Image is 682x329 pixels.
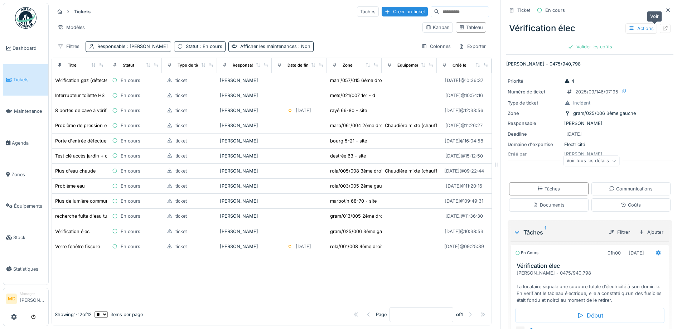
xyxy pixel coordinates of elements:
a: Statistiques [3,253,48,285]
div: Équipement [397,62,421,68]
div: ticket [175,168,187,174]
strong: Tickets [71,8,93,15]
div: Plus d'eau chaude [55,168,96,174]
div: Titre [68,62,77,68]
div: En cours [121,243,140,250]
div: Colonnes [418,41,454,52]
div: Filtres [54,41,83,52]
div: ticket [175,122,187,129]
div: Filtrer [606,227,633,237]
div: [PERSON_NAME] [220,213,269,219]
span: Dashboard [13,45,45,52]
span: : En cours [198,44,222,49]
div: Domaine d'expertise [508,141,561,148]
div: [PERSON_NAME] [220,137,269,144]
div: Modèles [54,22,88,33]
div: [DATE] @ 09:22:44 [444,168,484,174]
div: bourg 5-21 - site [330,137,367,144]
a: Maintenance [3,96,48,127]
div: Vérification élec [55,228,90,235]
img: Badge_color-CXgf-gQk.svg [15,7,37,29]
div: ticket [175,137,187,144]
div: Ajouter [636,227,666,237]
div: [PERSON_NAME] [220,243,269,250]
div: [PERSON_NAME] [220,198,269,204]
div: Date de fin prévue [287,62,324,68]
div: Responsable [233,62,258,68]
span: : Non [297,44,310,49]
div: [DATE] [629,250,644,256]
div: Statut [123,62,134,68]
p: [PERSON_NAME] - 0475/940,798 [506,61,673,67]
h3: Vérification élec [517,262,666,269]
div: Incident [573,100,590,106]
div: [PERSON_NAME] [220,107,269,114]
div: [DATE] @ 09:25:39 [444,243,484,250]
div: [DATE] @ 11:36:30 [445,213,483,219]
span: Statistiques [13,266,45,272]
div: En cours [121,92,140,99]
div: rola/005/008 3ème droit [330,168,384,174]
div: 2025/09/146/07195 [575,88,618,95]
div: [PERSON_NAME] [220,153,269,159]
li: MD [6,294,17,304]
div: [DATE] @ 10:36:37 [445,77,483,84]
div: Numéro de ticket [508,88,561,95]
div: [DATE] @ 12:33:56 [445,107,483,114]
div: Type de ticket [178,62,205,68]
a: Dashboard [3,33,48,64]
span: Agenda [12,140,45,146]
div: [PERSON_NAME] [220,92,269,99]
div: gram/013/005 2ème droit [330,213,386,219]
div: Statut [186,43,222,50]
a: MD Manager[PERSON_NAME] [6,291,45,308]
div: [DATE] @ 09:49:31 [445,198,483,204]
div: Ticket [517,7,530,14]
div: Chaudière mixte (chauffage & eau chaude) [385,122,478,129]
div: items per page [95,311,143,318]
div: [PERSON_NAME] [220,122,269,129]
div: En cours [121,228,140,235]
div: Responsable [97,43,168,50]
div: rola/001/008 4ème droit [330,243,383,250]
div: Coûts [621,202,641,208]
div: [PERSON_NAME] [220,183,269,189]
div: Type de ticket [508,100,561,106]
div: Exporter [455,41,489,52]
div: Zone [343,62,353,68]
div: Afficher les maintenances [240,43,310,50]
a: Tickets [3,64,48,96]
div: ticket [175,183,187,189]
a: Zones [3,159,48,190]
div: Priorité [508,78,561,84]
div: [DATE] @ 15:12:50 [445,153,483,159]
div: Début [515,308,664,323]
div: [DATE] @ 11:26:27 [445,122,483,129]
div: [DATE] [296,107,311,114]
div: Responsable [508,120,561,127]
div: ticket [175,153,187,159]
div: rayé 66-80 - site [330,107,367,114]
div: Manager [20,291,45,296]
div: mahi/057/015 6ème droit [330,77,384,84]
div: Tâches [357,6,379,17]
a: Stock [3,222,48,253]
div: En cours [121,183,140,189]
span: Stock [13,234,45,241]
div: Documents [533,202,565,208]
div: Page [376,311,387,318]
span: : [PERSON_NAME] [125,44,168,49]
div: Deadline [508,131,561,137]
div: En cours [545,7,565,14]
div: [DATE] @ 10:38:53 [445,228,483,235]
div: Tâches [537,185,560,192]
div: mets/021/007 1er - d [330,92,375,99]
div: [DATE] @ 10:54:16 [445,92,483,99]
div: marbotin 68-70 - site [330,198,377,204]
div: ticket [175,107,187,114]
div: [DATE] @ 11:20:16 [446,183,482,189]
div: Showing 1 - 12 of 12 [55,311,92,318]
div: Voir tous les détails [563,156,619,166]
div: [PERSON_NAME] - 0475/940,798 La locataire signale une coupure totale d’électricité à son domicile... [517,270,666,304]
div: Créer un ticket [382,7,428,16]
